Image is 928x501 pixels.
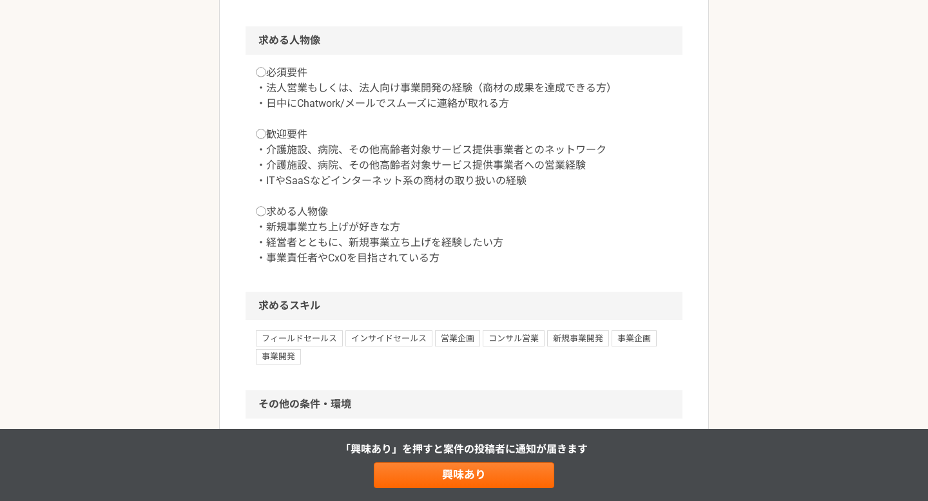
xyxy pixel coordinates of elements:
span: フィールドセールス [256,330,343,346]
a: 興味あり [374,462,554,488]
span: 新規事業開発 [547,330,609,346]
span: 営業企画 [435,330,480,346]
span: インサイドセールス [345,330,432,346]
p: 「興味あり」を押すと 案件の投稿者に通知が届きます [340,442,588,457]
span: コンサル営業 [483,330,545,346]
h2: 求める人物像 [246,26,682,55]
span: 事業企画 [612,330,657,346]
p: ◯必須要件 ・法人営業もしくは、法人向け事業開発の経験（商材の成果を達成できる方） ・日中にChatwork/メールでスムーズに連絡が取れる方 ◯歓迎要件 ・介護施設、病院、その他高齢者対象サー... [256,65,672,266]
h2: その他の条件・環境 [246,390,682,419]
h2: 求めるスキル [246,292,682,320]
span: 事業開発 [256,349,301,364]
